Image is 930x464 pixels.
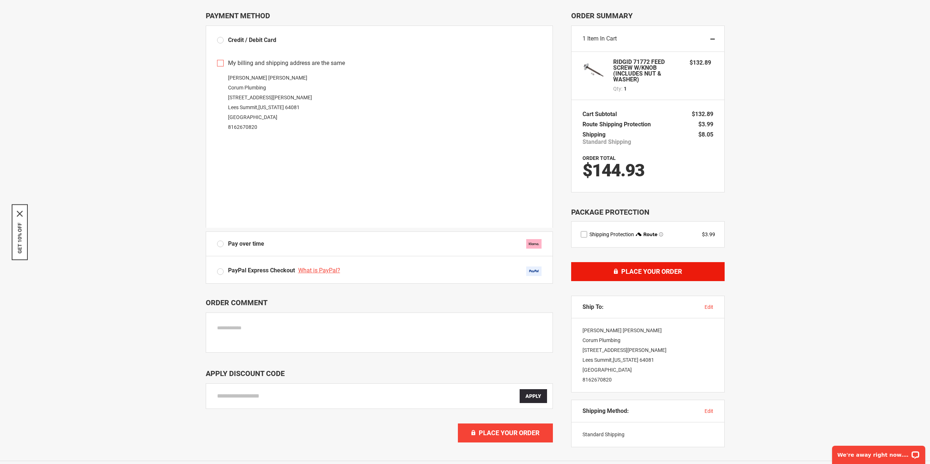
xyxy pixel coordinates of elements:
span: Apply [525,393,541,399]
span: [US_STATE] [613,357,638,363]
span: edit [705,304,713,310]
img: klarna.svg [526,239,542,249]
button: Place Your Order [571,262,725,281]
span: edit [705,408,713,414]
span: Shipping Method: [582,407,629,415]
div: Payment Method [206,11,553,20]
th: Cart Subtotal [582,109,620,119]
iframe: LiveChat chat widget [827,441,930,464]
span: Order Summary [571,11,725,20]
span: Shipping [582,131,606,138]
div: $3.99 [702,231,715,238]
img: RIDGID 71772 FEED SCREW W/KNOB (INCLUDES NUT & WASHER) [582,59,604,81]
span: Credit / Debit Card [228,37,276,43]
img: Acceptance Mark [526,266,542,276]
span: $132.89 [690,59,711,66]
span: What is PayPal? [298,267,340,274]
button: Place Your Order [458,423,553,442]
span: $144.93 [582,160,644,181]
span: Qty [613,86,621,92]
th: Route Shipping Protection [582,119,654,130]
span: Place Your Order [479,429,539,437]
span: Standard Shipping [582,138,631,146]
strong: Order Total [582,155,616,161]
button: Apply [520,389,547,403]
span: Place Your Order [621,268,682,275]
div: Package Protection [571,207,725,218]
span: Ship To: [582,303,604,311]
button: Close [17,211,23,216]
div: [PERSON_NAME] [PERSON_NAME] Corum Plumbing [STREET_ADDRESS][PERSON_NAME] Lees Summit , 64081 [GEO... [572,318,724,392]
span: Learn more [659,232,663,237]
span: Apply Discount Code [206,369,285,378]
span: $132.89 [692,111,713,118]
svg: close icon [17,211,23,216]
span: $8.05 [698,131,713,138]
div: route shipping protection selector element [581,231,715,238]
span: Standard Shipping [582,432,625,437]
button: edit [705,407,713,415]
span: My billing and shipping address are the same [228,59,345,68]
span: Item in Cart [587,35,617,42]
button: GET 10% OFF [17,222,23,253]
a: 8162670820 [582,377,612,383]
iframe: Secure payment input frame [216,134,543,228]
span: Pay over time [228,240,264,248]
span: $3.99 [698,121,713,128]
a: What is PayPal? [298,267,342,274]
a: 8162670820 [228,124,257,130]
span: PayPal Express Checkout [228,267,295,274]
span: 1 [624,85,627,92]
div: [PERSON_NAME] [PERSON_NAME] Corum Plumbing [STREET_ADDRESS][PERSON_NAME] Lees Summit , 64081 [GEO... [217,73,542,132]
button: edit [705,303,713,311]
span: [US_STATE] [258,104,284,110]
p: Order Comment [206,298,553,307]
span: 1 [582,35,586,42]
span: Shipping Protection [589,231,634,237]
strong: RIDGID 71772 FEED SCREW W/KNOB (INCLUDES NUT & WASHER) [613,59,683,83]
